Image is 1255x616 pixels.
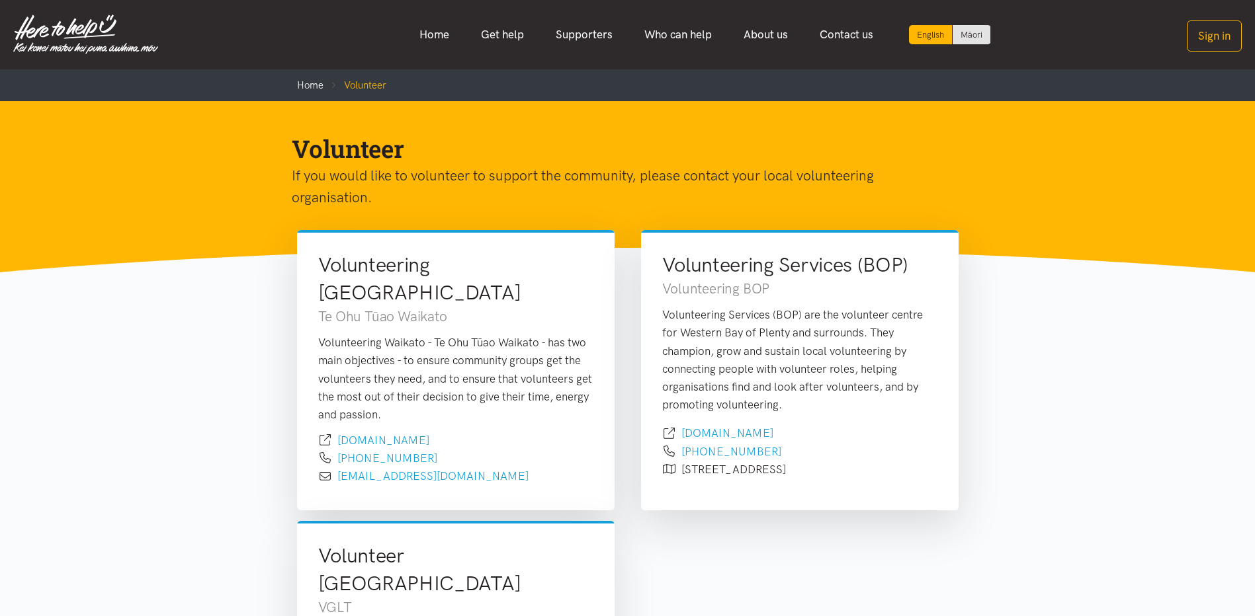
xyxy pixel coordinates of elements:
[337,469,529,482] a: [EMAIL_ADDRESS][DOMAIN_NAME]
[337,434,429,447] a: [DOMAIN_NAME]
[662,306,937,414] p: Volunteering Services (BOP) are the volunteer centre for Western Bay of Plenty and surrounds. The...
[681,445,781,458] a: [PHONE_NUMBER]
[318,251,593,307] h2: Volunteering [GEOGRAPHIC_DATA]
[681,426,773,440] a: [DOMAIN_NAME]
[681,461,786,479] p: [STREET_ADDRESS]
[318,542,593,597] h2: Volunteer [GEOGRAPHIC_DATA]
[728,20,804,49] a: About us
[13,15,158,54] img: Home
[662,279,937,298] h3: Volunteering BOP
[909,25,991,44] div: Language toggle
[465,20,540,49] a: Get help
[1187,20,1242,52] button: Sign in
[292,133,943,165] h1: Volunteer
[953,25,990,44] a: Switch to Te Reo Māori
[324,77,386,93] li: Volunteer
[909,25,953,44] div: Current language
[297,79,324,91] a: Home
[318,334,593,424] div: Volunteering Waikato - Te Ohu Tūao Waikato - has two main objectives - to ensure community groups...
[804,20,889,49] a: Contact us
[540,20,628,49] a: Supporters
[292,165,943,209] p: If you would like to volunteer to support the community, please contact your local volunteering o...
[628,20,728,49] a: Who can help
[318,307,593,326] h3: Te Ohu Tūao Waikato
[662,251,937,279] h2: Volunteering Services (BOP)
[404,20,465,49] a: Home
[337,451,437,465] a: [PHONE_NUMBER]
